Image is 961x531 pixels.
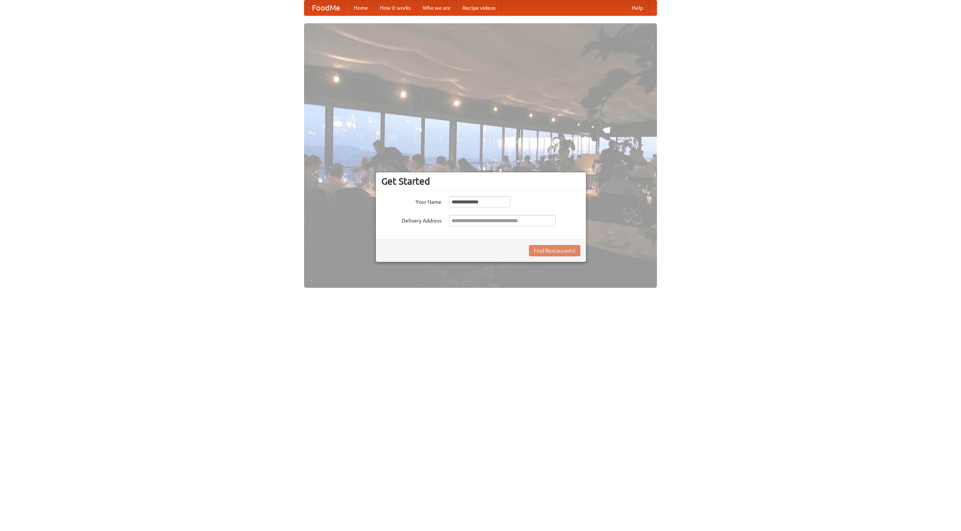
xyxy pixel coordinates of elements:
label: Your Name [381,196,441,206]
a: Recipe videos [456,0,502,15]
a: FoodMe [304,0,348,15]
a: Home [348,0,374,15]
a: Help [626,0,649,15]
h3: Get Started [381,176,580,187]
a: How it works [374,0,417,15]
label: Delivery Address [381,215,441,224]
a: Who we are [417,0,456,15]
button: Find Restaurants! [529,245,580,256]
